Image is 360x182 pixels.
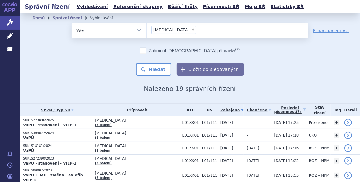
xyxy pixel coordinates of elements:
span: Nalezeno 19 správních řízení [144,85,236,92]
span: [DATE] [220,133,233,138]
a: Poslednípísemnost(?) [274,104,306,116]
input: [MEDICAL_DATA] [198,26,201,34]
span: L01/111 [202,146,217,150]
strong: VaPÚ [23,148,34,153]
p: SUKLS18181/2024 [23,144,92,148]
li: Vyhledávání [90,13,121,23]
strong: VaPÚ - stanovení - VILP-1 [23,123,77,127]
span: [DATE] [220,120,233,125]
span: [DATE] 17:16 [274,146,299,150]
a: detail [344,172,352,179]
span: L01XK01 [182,133,199,138]
span: - [247,133,248,138]
abbr: (?) [296,110,301,114]
a: Běžící lhůty [166,2,200,11]
span: × [191,28,195,31]
a: (2 balení) [95,123,112,127]
span: [MEDICAL_DATA] [153,28,190,32]
a: (2 balení) [95,176,112,180]
span: L01/111 [202,120,217,125]
span: [DATE] 18:22 [274,159,299,163]
label: Zahrnout [DEMOGRAPHIC_DATA] přípravky [140,48,240,54]
th: Přípravek [92,104,179,116]
a: Moje SŘ [243,2,267,11]
span: [MEDICAL_DATA] [95,171,179,175]
a: (2 balení) [95,149,112,152]
a: Správní řízení [53,16,82,20]
a: detail [344,132,352,139]
span: - [247,120,248,125]
span: [DATE] 17:18 [274,133,299,138]
span: Přerušeno [309,120,328,125]
span: [DATE] [247,173,259,178]
span: [MEDICAL_DATA] [95,144,179,148]
a: + [334,145,339,151]
a: detail [344,119,352,126]
th: Stav řízení [306,104,331,116]
span: [MEDICAL_DATA] [95,156,179,161]
h2: Správní řízení [20,2,75,11]
span: L01XK01 [182,159,199,163]
a: Ukončeno [247,106,271,114]
span: L01XK01 [182,146,199,150]
a: detail [344,157,352,165]
span: L01/111 [202,133,217,138]
p: SUKLS309877/2024 [23,131,92,135]
th: ATC [179,104,199,116]
span: [DATE] 17:25 [274,120,299,125]
button: Hledat [136,63,171,76]
th: RS [199,104,217,116]
a: Přidat parametr [313,27,349,34]
p: SUKLS272390/2023 [23,156,92,161]
a: + [334,173,339,178]
a: Referenční skupiny [111,2,164,11]
a: SPZN / Typ SŘ [23,106,92,114]
span: [MEDICAL_DATA] [95,131,179,135]
span: UKO [309,133,317,138]
span: L01/111 [202,159,217,163]
a: + [334,133,339,138]
button: Uložit do sledovaných [177,63,244,76]
span: ROZ – NPM [309,159,329,163]
th: Tag [331,104,341,116]
p: SUKLS80887/2023 [23,168,92,173]
span: L01XK01 [182,173,199,178]
a: detail [344,144,352,152]
span: ROZ – NPM [309,146,329,150]
abbr: (?) [235,47,240,51]
a: (2 balení) [95,136,112,139]
a: + [334,120,339,125]
span: [MEDICAL_DATA] [95,118,179,123]
strong: VaPÚ - stanovení - VILP-1 [23,161,77,166]
span: [DATE] [220,173,233,178]
span: [DATE] 18:55 [274,173,299,178]
span: [DATE] [220,159,233,163]
a: Domů [32,16,45,20]
th: Detail [341,104,360,116]
a: (2 balení) [95,161,112,165]
a: Zahájeno [220,106,244,114]
a: Písemnosti SŘ [201,2,241,11]
span: [DATE] [247,159,259,163]
span: [DATE] [247,146,259,150]
span: L01/111 [202,173,217,178]
a: + [334,158,339,164]
span: [DATE] [220,146,233,150]
span: ROZ – NPM [309,173,329,178]
a: Statistiky SŘ [269,2,306,11]
a: Vyhledávání [75,2,110,11]
p: SUKLS223896/2025 [23,118,92,123]
strong: VaPÚ [23,136,34,140]
span: L01XK01 [182,120,199,125]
